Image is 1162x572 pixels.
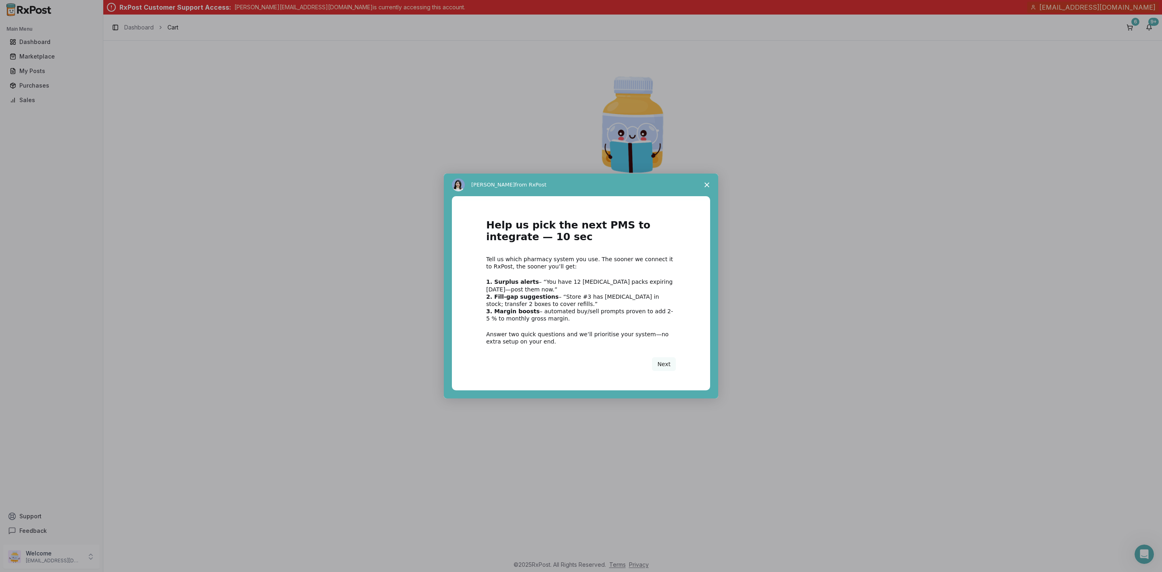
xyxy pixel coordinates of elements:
[515,182,546,188] span: from RxPost
[486,308,540,314] b: 3. Margin boosts
[486,293,676,308] div: – “Store #3 has [MEDICAL_DATA] in stock; transfer 2 boxes to cover refills.”
[452,178,465,191] img: Profile image for Alice
[486,220,676,247] h1: Help us pick the next PMS to integrate — 10 sec
[486,331,676,345] div: Answer two quick questions and we’ll prioritise your system—no extra setup on your end.
[486,256,676,270] div: Tell us which pharmacy system you use. The sooner we connect it to RxPost, the sooner you’ll get:
[696,174,718,196] span: Close survey
[652,357,676,371] button: Next
[486,308,676,322] div: – automated buy/sell prompts proven to add 2-5 % to monthly gross margin.
[471,182,515,188] span: [PERSON_NAME]
[486,293,559,300] b: 2. Fill-gap suggestions
[486,279,539,285] b: 1. Surplus alerts
[486,278,676,293] div: – “You have 12 [MEDICAL_DATA] packs expiring [DATE]—post them now.”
